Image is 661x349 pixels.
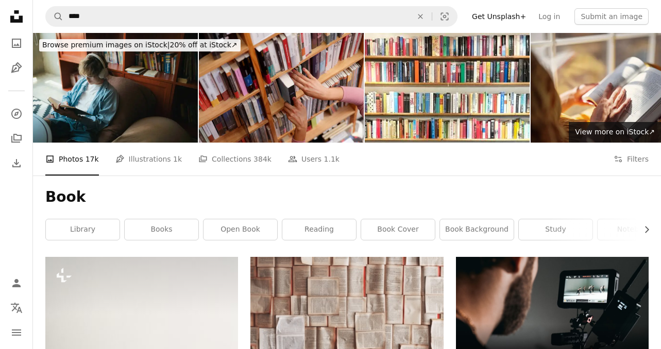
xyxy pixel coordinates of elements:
button: Menu [6,322,27,343]
a: Get Unsplash+ [466,8,532,25]
button: scroll list to the right [637,219,649,240]
a: View more on iStock↗ [569,122,661,143]
form: Find visuals sitewide [45,6,457,27]
a: Users 1.1k [288,143,340,176]
button: Language [6,298,27,318]
button: Search Unsplash [46,7,63,26]
button: Clear [409,7,432,26]
button: Filters [614,143,649,176]
a: Illustrations [6,58,27,78]
a: Browse premium images on iStock|20% off at iStock↗ [33,33,247,58]
a: Photos [6,33,27,54]
a: library [46,219,120,240]
a: Log in [532,8,566,25]
button: Submit an image [574,8,649,25]
span: 1.1k [324,153,340,165]
a: Collections [6,128,27,149]
span: 20% off at iStock ↗ [42,41,238,49]
a: Explore [6,103,27,124]
span: Browse premium images on iStock | [42,41,170,49]
span: View more on iStock ↗ [575,128,655,136]
a: open book [204,219,277,240]
a: Log in / Sign up [6,273,27,293]
a: Illustrations 1k [115,143,182,176]
span: 384k [253,153,272,165]
a: book background [440,219,514,240]
h1: Book [45,188,649,206]
img: Four long wooden Book shelves [365,33,530,143]
button: Visual search [432,7,457,26]
a: open book lot [250,317,443,326]
a: Download History [6,153,27,173]
a: reading [282,219,356,240]
a: study [519,219,592,240]
img: Tourist reads and unwinds in a cozy common space. [33,33,198,143]
a: Collections 384k [198,143,272,176]
span: 1k [173,153,182,165]
a: book cover [361,219,435,240]
img: bookstore [199,33,364,143]
a: books [125,219,198,240]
